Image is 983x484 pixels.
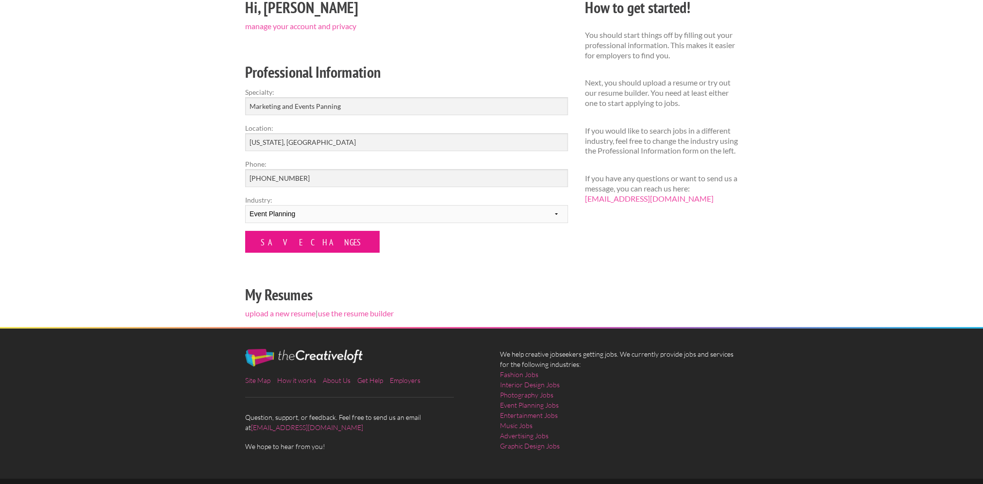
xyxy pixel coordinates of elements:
a: About Us [323,376,350,384]
input: Optional [245,169,568,187]
a: Photography Jobs [500,390,553,400]
a: Fashion Jobs [500,369,538,380]
p: You should start things off by filling out your professional information. This makes it easier fo... [585,30,738,60]
a: [EMAIL_ADDRESS][DOMAIN_NAME] [585,194,714,203]
a: How it works [277,376,316,384]
a: Entertainment Jobs [500,410,558,420]
label: Industry: [245,195,568,205]
a: Graphic Design Jobs [500,441,560,451]
div: Question, support, or feedback. Feel free to send us an email at [237,349,492,451]
label: Phone: [245,159,568,169]
a: Interior Design Jobs [500,380,560,390]
div: We help creative jobseekers getting jobs. We currently provide jobs and services for the followin... [492,349,747,459]
a: Advertising Jobs [500,431,549,441]
h2: Professional Information [245,61,568,83]
a: Event Planning Jobs [500,400,559,410]
a: upload a new resume [245,309,316,318]
span: We hope to hear from you! [245,441,483,451]
p: If you would like to search jobs in a different industry, feel free to change the industry using ... [585,126,738,156]
a: Site Map [245,376,270,384]
img: The Creative Loft [245,349,363,366]
label: Location: [245,123,568,133]
a: Get Help [357,376,383,384]
h2: My Resumes [245,284,568,306]
p: If you have any questions or want to send us a message, you can reach us here: [585,173,738,204]
a: Music Jobs [500,420,533,431]
a: Employers [390,376,420,384]
label: Specialty: [245,87,568,97]
input: e.g. New York, NY [245,133,568,151]
input: Save Changes [245,231,380,253]
a: use the resume builder [318,309,394,318]
a: manage your account and privacy [245,21,356,31]
p: Next, you should upload a resume or try out our resume builder. You need at least either one to s... [585,78,738,108]
a: [EMAIL_ADDRESS][DOMAIN_NAME] [251,423,363,432]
